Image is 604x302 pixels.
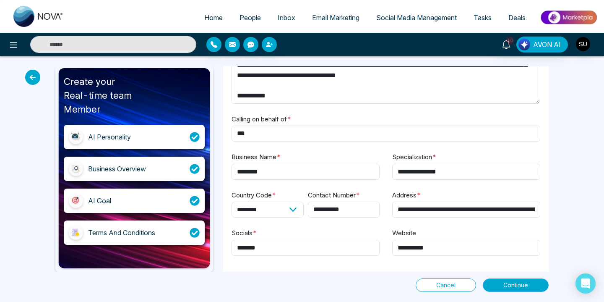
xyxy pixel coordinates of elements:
a: Deals [500,10,534,26]
img: goal_icon.e9407f2c.svg [71,196,81,206]
label: Website [392,228,416,238]
a: Email Marketing [304,10,368,26]
label: Socials [232,228,257,238]
label: Address [392,191,421,200]
div: AI Personality [88,132,131,142]
img: User Avatar [576,37,590,51]
label: Calling on behalf of [232,115,291,124]
span: Cancel [436,281,456,290]
div: Create your Real-time team Member [64,75,205,116]
a: Tasks [465,10,500,26]
img: ai_personality.95acf9cc.svg [71,132,81,142]
span: AVON AI [533,39,561,50]
span: 10 [506,37,514,44]
a: Home [196,10,231,26]
a: Social Media Management [368,10,465,26]
span: People [240,13,261,22]
label: Specialization [392,152,436,162]
button: AVON AI [516,37,568,53]
div: Open Intercom Messenger [575,273,596,294]
img: Market-place.gif [538,8,599,27]
img: Nova CRM Logo [13,6,64,27]
label: Contact Number [308,191,360,200]
a: 10 [496,37,516,51]
img: terms_conditions_icon.cc6740b3.svg [71,228,81,238]
div: AI Goal [88,196,111,206]
span: Social Media Management [376,13,457,22]
label: Country Code [232,191,276,200]
span: Email Marketing [312,13,359,22]
span: Home [204,13,223,22]
div: Business Overview [88,164,146,174]
span: Tasks [474,13,492,22]
label: Business Name [232,152,281,162]
img: business_overview.20f3590d.svg [71,164,81,174]
span: Continue [503,281,528,290]
a: Inbox [269,10,304,26]
img: Lead Flow [518,39,530,50]
button: Continue [483,278,549,292]
a: People [231,10,269,26]
span: Inbox [278,13,295,22]
div: Terms And Conditions [88,228,155,238]
span: Deals [508,13,526,22]
button: Cancel [416,278,476,292]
